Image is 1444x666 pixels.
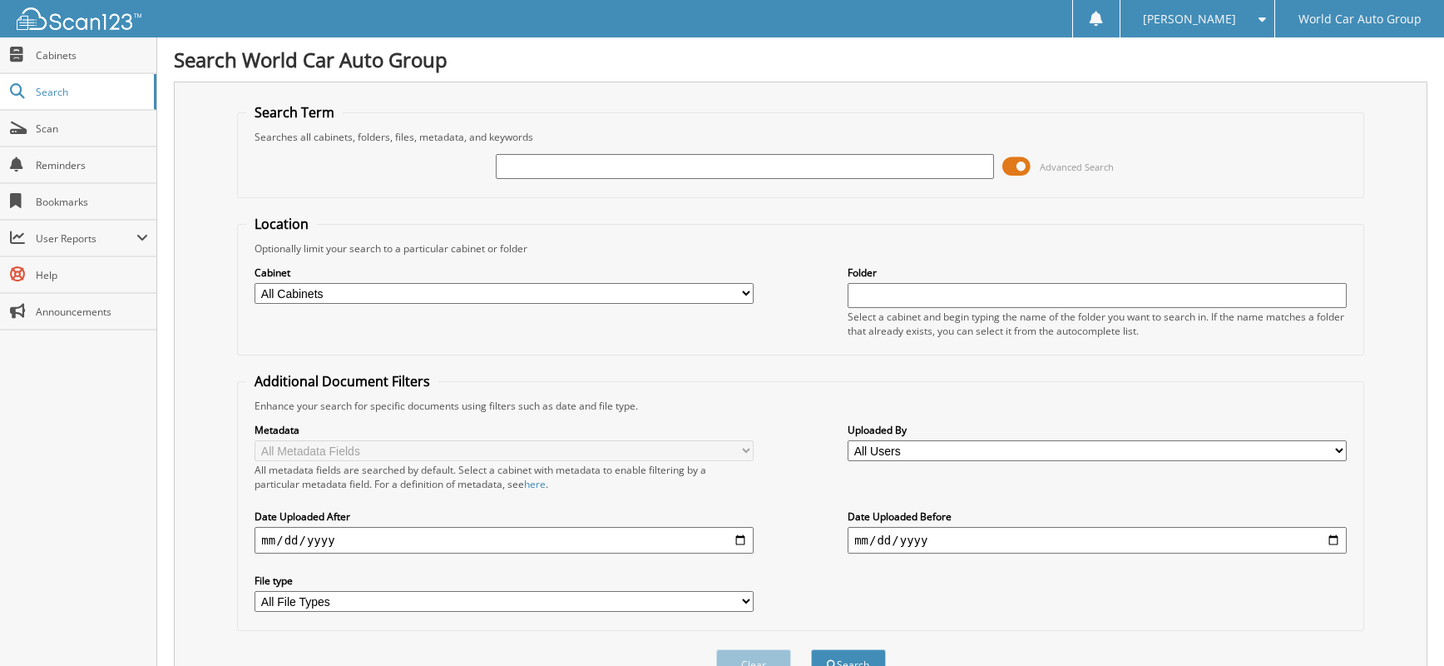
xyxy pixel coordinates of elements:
label: Metadata [255,423,754,437]
input: start [255,527,754,554]
h1: Search World Car Auto Group [174,46,1427,73]
input: end [848,527,1347,554]
div: Enhance your search for specific documents using filters such as date and file type. [246,399,1354,413]
span: Advanced Search [1040,161,1114,173]
span: Help [36,268,148,282]
span: Bookmarks [36,195,148,209]
span: World Car Auto Group [1298,14,1422,24]
span: Cabinets [36,48,148,62]
span: User Reports [36,231,136,246]
label: Cabinet [255,266,754,280]
div: Optionally limit your search to a particular cabinet or folder [246,241,1354,256]
div: Searches all cabinets, folders, files, metadata, and keywords [246,130,1354,144]
label: Date Uploaded Before [848,509,1347,524]
legend: Search Term [246,103,343,122]
span: [PERSON_NAME] [1143,14,1236,24]
div: Select a cabinet and begin typing the name of the folder you want to search in. If the name match... [848,310,1347,338]
span: Reminders [36,158,148,172]
label: Date Uploaded After [255,509,754,524]
legend: Location [246,215,317,233]
span: Scan [36,122,148,136]
span: Announcements [36,305,148,319]
span: Search [36,85,146,99]
legend: Additional Document Filters [246,372,438,390]
label: File type [255,574,754,588]
label: Uploaded By [848,423,1347,437]
div: All metadata fields are searched by default. Select a cabinet with metadata to enable filtering b... [255,463,754,491]
img: scan123-logo-white.svg [17,7,141,30]
label: Folder [848,266,1347,280]
a: here [524,477,546,491]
